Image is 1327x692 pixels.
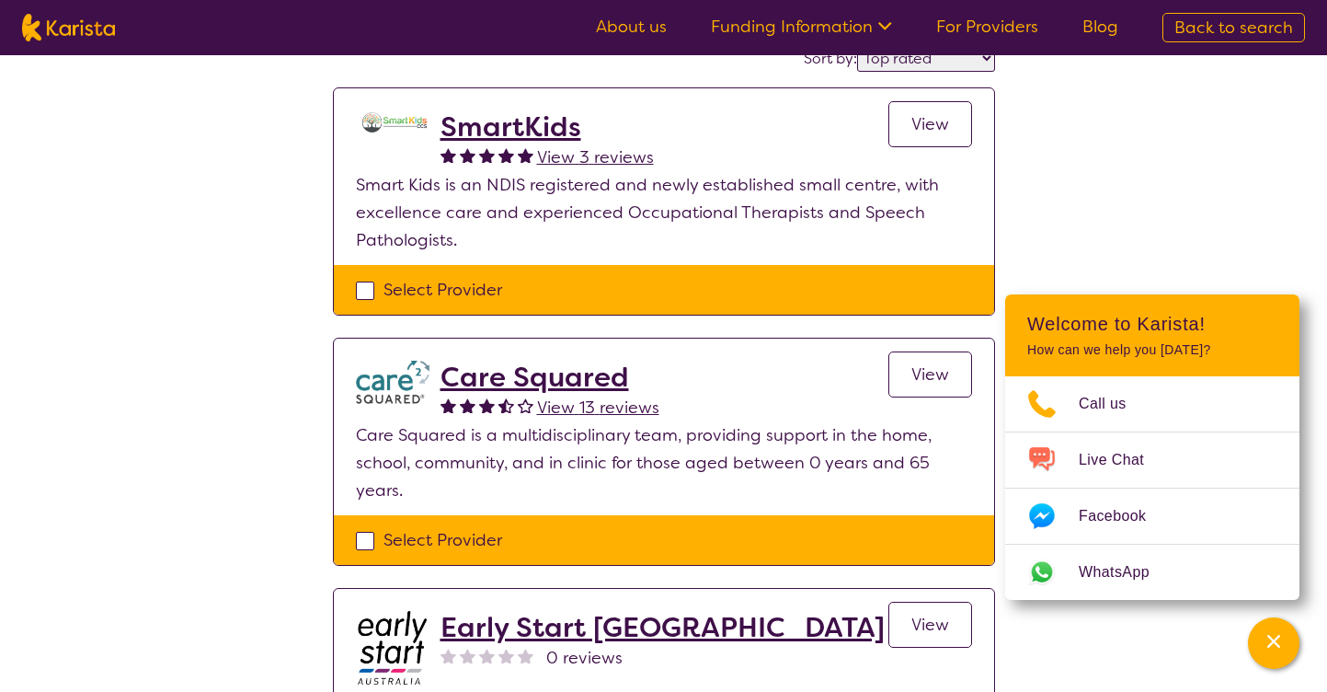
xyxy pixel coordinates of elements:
[888,352,972,398] a: View
[804,49,857,68] label: Sort by:
[440,110,654,144] a: SmartKids
[518,648,533,663] img: nonereviewstar
[936,16,1038,38] a: For Providers
[1079,446,1166,474] span: Live Chat
[911,113,949,135] span: View
[479,648,495,663] img: nonereviewstar
[518,398,533,413] img: emptystar
[1162,13,1305,42] a: Back to search
[498,648,514,663] img: nonereviewstar
[537,394,659,421] a: View 13 reviews
[498,398,514,413] img: halfstar
[440,398,456,413] img: fullstar
[888,602,972,648] a: View
[479,398,495,413] img: fullstar
[518,147,533,163] img: fullstar
[440,147,456,163] img: fullstar
[711,16,892,38] a: Funding Information
[440,648,456,663] img: nonereviewstar
[537,146,654,168] span: View 3 reviews
[460,398,475,413] img: fullstar
[479,147,495,163] img: fullstar
[1005,376,1299,600] ul: Choose channel
[460,147,475,163] img: fullstar
[537,397,659,419] span: View 13 reviews
[356,110,429,136] img: ltnxvukw6alefghrqtzz.png
[1079,559,1172,586] span: WhatsApp
[1174,17,1293,39] span: Back to search
[1079,390,1149,418] span: Call us
[1082,16,1118,38] a: Blog
[1005,545,1299,600] a: Web link opens in a new tab.
[1079,502,1168,530] span: Facebook
[440,361,659,394] a: Care Squared
[911,363,949,386] span: View
[911,614,949,636] span: View
[356,421,972,504] p: Care Squared is a multidisciplinary team, providing support in the home, school, community, and i...
[460,648,475,663] img: nonereviewstar
[22,14,115,41] img: Karista logo
[356,171,972,254] p: Smart Kids is an NDIS registered and newly established small centre, with excellence care and exp...
[888,101,972,147] a: View
[1248,617,1299,669] button: Channel Menu
[498,147,514,163] img: fullstar
[1027,313,1277,335] h2: Welcome to Karista!
[1027,342,1277,358] p: How can we help you [DATE]?
[596,16,667,38] a: About us
[537,144,654,171] a: View 3 reviews
[356,361,429,404] img: watfhvlxxexrmzu5ckj6.png
[1005,294,1299,600] div: Channel Menu
[356,611,429,685] img: bdpoyytkvdhmeftzccod.jpg
[440,611,885,644] a: Early Start [GEOGRAPHIC_DATA]
[546,644,623,672] span: 0 reviews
